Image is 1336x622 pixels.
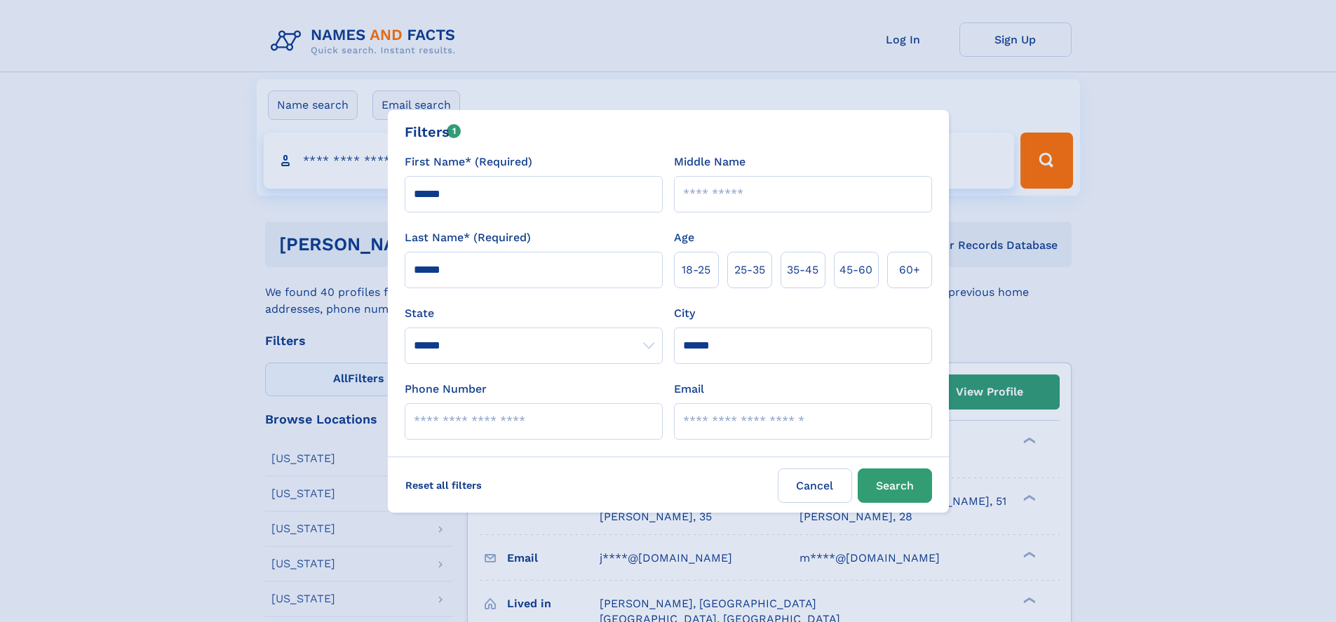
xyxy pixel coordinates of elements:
button: Search [858,468,932,503]
span: 45‑60 [839,262,872,278]
label: First Name* (Required) [405,154,532,170]
span: 18‑25 [682,262,710,278]
label: Reset all filters [396,468,491,502]
label: Phone Number [405,381,487,398]
label: Middle Name [674,154,745,170]
label: City [674,305,695,322]
label: Age [674,229,694,246]
label: State [405,305,663,322]
span: 60+ [899,262,920,278]
label: Cancel [778,468,852,503]
div: Filters [405,121,461,142]
label: Email [674,381,704,398]
span: 25‑35 [734,262,765,278]
span: 35‑45 [787,262,818,278]
label: Last Name* (Required) [405,229,531,246]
